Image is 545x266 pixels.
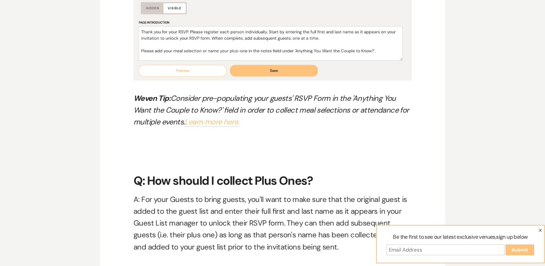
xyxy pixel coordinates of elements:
strong: Weven Tip: [134,93,171,103]
a: Learn more here. [184,117,239,127]
em: Consider pre-populating your guests' RSVP Form in the 'Anything You Want the Couple to Know?' fie... [134,93,409,127]
input: Submit [506,244,534,255]
h2: Q: How should I collect Plus Ones? [134,149,411,187]
input: Email Address [386,244,505,255]
label: Be the first to see our latest exclusive venues, [381,233,540,244]
p: A: For your Guests to bring guests, you'll want to make sure that the original guest is added to ... [134,194,411,253]
span: sign up below [496,233,527,240]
